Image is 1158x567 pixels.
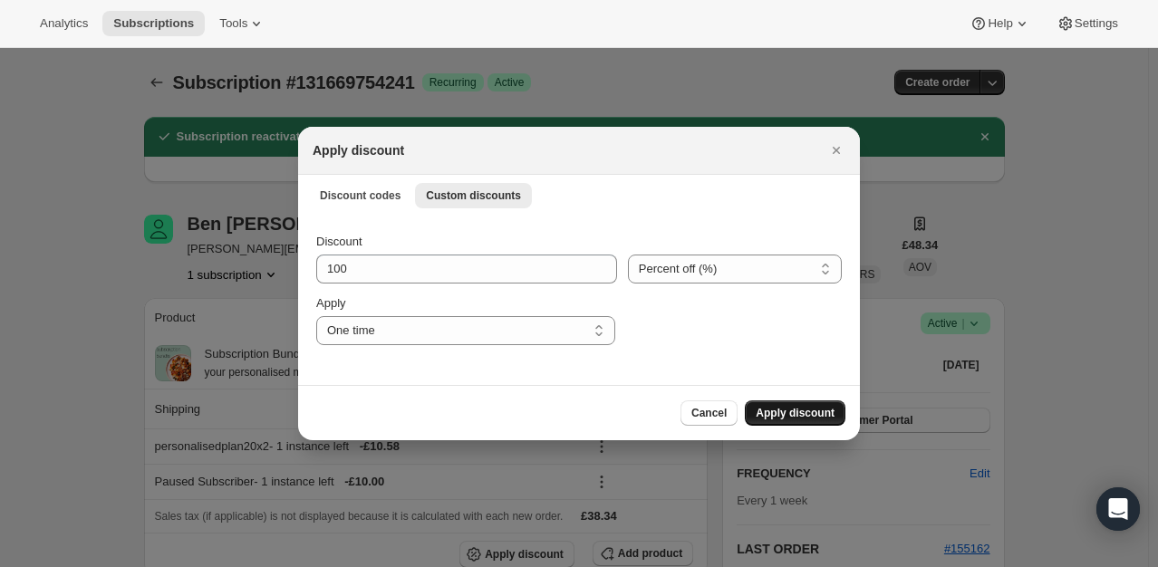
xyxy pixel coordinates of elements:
button: Settings [1046,11,1129,36]
button: Apply discount [745,400,845,426]
span: Tools [219,16,247,31]
span: Cancel [691,406,727,420]
span: Subscriptions [113,16,194,31]
span: Apply discount [756,406,835,420]
span: Discount [316,235,362,248]
button: Custom discounts [415,183,532,208]
button: Help [959,11,1041,36]
button: Cancel [680,400,738,426]
button: Analytics [29,11,99,36]
span: Help [988,16,1012,31]
button: Subscriptions [102,11,205,36]
h2: Apply discount [313,141,404,159]
button: Close [824,138,849,163]
div: Open Intercom Messenger [1096,487,1140,531]
span: Settings [1075,16,1118,31]
span: Custom discounts [426,188,521,203]
div: Custom discounts [298,215,860,385]
button: Tools [208,11,276,36]
span: Analytics [40,16,88,31]
span: Apply [316,296,346,310]
button: Discount codes [309,183,411,208]
span: Discount codes [320,188,400,203]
